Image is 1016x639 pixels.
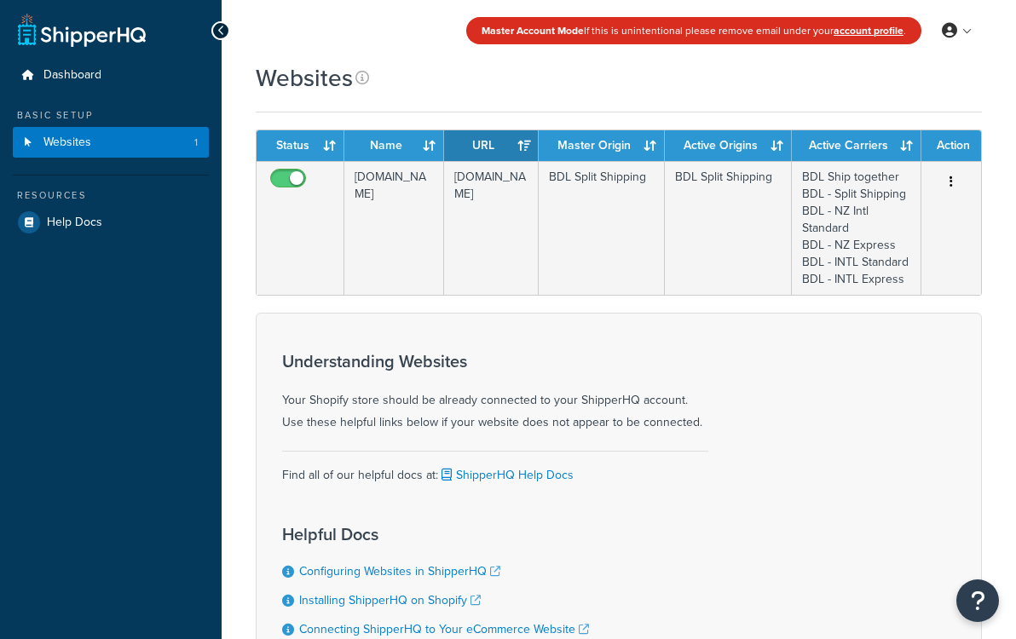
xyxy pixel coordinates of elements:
[834,23,903,38] a: account profile
[282,451,708,486] div: Find all of our helpful docs at:
[194,135,198,150] span: 1
[257,130,344,161] th: Status: activate to sort column ascending
[299,620,589,638] a: Connecting ShipperHQ to Your eCommerce Website
[438,466,574,484] a: ShipperHQ Help Docs
[299,591,481,609] a: Installing ShipperHQ on Shopify
[13,127,209,158] li: Websites
[444,161,539,295] td: [DOMAIN_NAME]
[956,579,999,622] button: Open Resource Center
[539,130,665,161] th: Master Origin: activate to sort column ascending
[665,161,792,295] td: BDL Split Shipping
[13,108,209,123] div: Basic Setup
[792,130,921,161] th: Active Carriers: activate to sort column ascending
[539,161,665,295] td: BDL Split Shipping
[282,525,589,544] h3: Helpful Docs
[13,60,209,91] a: Dashboard
[13,188,209,203] div: Resources
[13,127,209,158] a: Websites 1
[282,352,708,434] div: Your Shopify store should be already connected to your ShipperHQ account. Use these helpful links...
[344,130,444,161] th: Name: activate to sort column ascending
[43,135,91,150] span: Websites
[18,13,146,47] a: ShipperHQ Home
[13,207,209,238] a: Help Docs
[444,130,539,161] th: URL: activate to sort column ascending
[43,68,101,83] span: Dashboard
[482,23,584,38] strong: Master Account Mode
[921,130,981,161] th: Action
[256,61,353,95] h1: Websites
[47,216,102,230] span: Help Docs
[344,161,444,295] td: [DOMAIN_NAME]
[792,161,921,295] td: BDL Ship together BDL - Split Shipping BDL - NZ Intl Standard BDL - NZ Express BDL - INTL Standar...
[282,352,708,371] h3: Understanding Websites
[665,130,792,161] th: Active Origins: activate to sort column ascending
[466,17,921,44] div: If this is unintentional please remove email under your .
[299,562,500,580] a: Configuring Websites in ShipperHQ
